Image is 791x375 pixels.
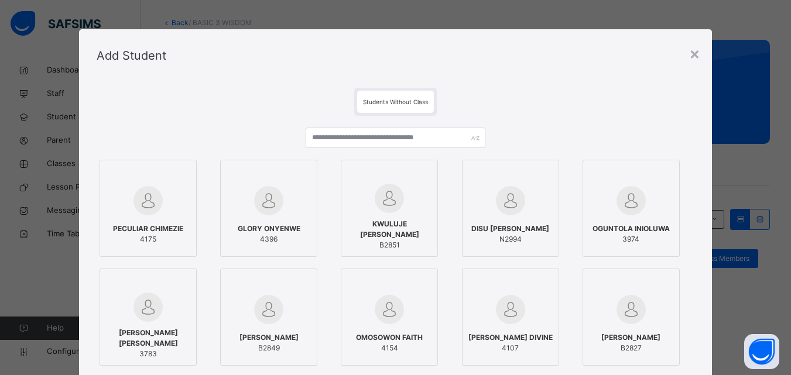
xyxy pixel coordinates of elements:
span: 4107 [468,343,553,353]
span: 4396 [238,234,300,245]
span: B2849 [239,343,299,353]
span: Add Student [97,49,166,63]
img: default.svg [133,186,163,215]
img: default.svg [375,184,404,213]
img: default.svg [496,295,525,324]
span: GLORY ONYENWE [238,223,300,234]
span: 4154 [356,343,423,353]
span: [PERSON_NAME] [PERSON_NAME] [106,328,190,349]
span: Students Without Class [363,98,428,105]
img: default.svg [254,186,283,215]
span: OGUNTOLA INIOLUWA [593,223,670,234]
img: default.svg [617,295,646,324]
div: × [689,41,700,66]
span: OMOSOWON FAITH [356,332,423,343]
span: 4175 [113,234,183,245]
img: default.svg [254,295,283,324]
span: [PERSON_NAME] DIVINE [468,332,553,343]
img: default.svg [133,293,163,322]
span: B2851 [347,240,432,250]
span: B2827 [601,343,660,353]
span: KWULUJE [PERSON_NAME] [347,219,432,240]
span: 3974 [593,234,670,245]
img: default.svg [617,186,646,215]
img: default.svg [496,186,525,215]
span: PECULIAR CHIMEZIE [113,223,183,234]
img: default.svg [375,295,404,324]
span: DISU [PERSON_NAME] [471,223,549,234]
button: Open asap [744,334,779,369]
span: N2994 [471,234,549,245]
span: [PERSON_NAME] [239,332,299,343]
span: 3783 [106,349,190,359]
span: [PERSON_NAME] [601,332,660,343]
